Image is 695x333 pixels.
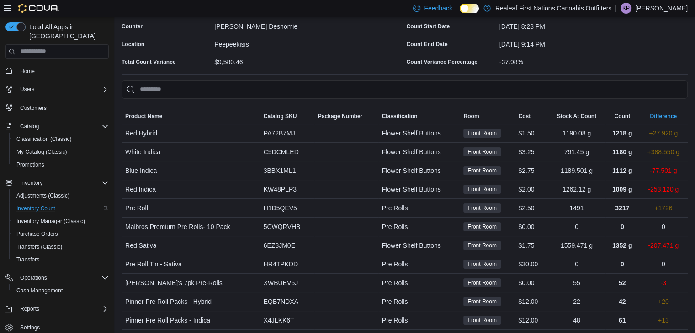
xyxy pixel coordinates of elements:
button: Users [2,83,112,96]
span: KP [622,3,630,14]
span: Transfers [13,254,109,265]
span: Front Room [467,148,496,156]
span: Front Room [467,185,496,193]
span: H1D5QEV5 [264,203,297,213]
button: Classification (Classic) [9,133,112,146]
span: Classification (Classic) [16,135,72,143]
span: Adjustments (Classic) [13,190,109,201]
span: EQB7NDXA [264,296,298,307]
span: Front Room [467,204,496,212]
button: Users [16,84,38,95]
span: Settings [20,324,40,331]
span: Difference [650,113,677,120]
span: C5DCMLED [264,146,299,157]
div: 48 [548,311,605,329]
span: Inventory Manager (Classic) [13,216,109,227]
p: 0 [621,221,624,232]
button: Package Number [314,109,378,124]
p: +27.920 g [649,128,678,139]
a: Classification (Classic) [13,134,75,145]
span: Front Room [463,129,500,138]
span: HR4TPKDD [264,259,298,270]
span: Users [16,84,109,95]
div: $1.50 [515,124,548,142]
span: Catalog [16,121,109,132]
span: Pinner Pre Roll Packs - Indica [125,315,210,326]
div: [PERSON_NAME] Desnomie [214,19,403,30]
div: Peepeekisis [214,37,403,48]
span: Reports [16,303,109,314]
span: [PERSON_NAME]'s 7pk Pre-Rolls [125,277,223,288]
div: $9,580.46 [214,55,403,66]
span: Customers [20,104,47,112]
a: Settings [16,322,43,333]
div: 1189.501 g [548,161,605,180]
span: Front Room [463,278,500,287]
a: Cash Management [13,285,66,296]
div: $3.25 [515,143,548,161]
span: Settings [16,322,109,333]
span: Front Room [467,166,496,175]
p: 1180 g [612,146,632,157]
span: Front Room [467,279,496,287]
button: Inventory [16,177,46,188]
p: 1112 g [612,165,632,176]
span: Adjustments (Classic) [16,192,69,199]
button: Cost [515,109,548,124]
button: Cash Management [9,284,112,297]
p: [PERSON_NAME] [635,3,688,14]
button: Stock At Count [548,109,605,124]
span: Pre Rolls [382,277,408,288]
div: 0 [548,255,605,273]
span: Promotions [16,161,44,168]
span: Cash Management [16,287,63,294]
span: Product Name [125,113,162,120]
div: $1.75 [515,236,548,255]
p: +1726 [654,203,672,213]
span: Pre Roll [125,203,148,213]
button: Transfers (Classic) [9,240,112,253]
div: Stock At Count [557,113,596,120]
div: $12.00 [515,292,548,311]
p: +13 [658,315,669,326]
div: 791.45 g [548,143,605,161]
span: Users [20,86,34,93]
span: Flower Shelf Buttons [382,184,441,195]
button: Adjustments (Classic) [9,189,112,202]
span: 3BBX1ML1 [264,165,296,176]
div: $0.00 [515,274,548,292]
a: Inventory Manager (Classic) [13,216,89,227]
span: Purchase Orders [13,229,109,239]
span: X4JLKK6T [264,315,294,326]
span: Cost [518,113,531,120]
span: Feedback [424,4,452,13]
p: -3 [660,277,666,288]
a: Inventory Count [13,203,59,214]
button: Reports [2,302,112,315]
span: Inventory Count [16,205,55,212]
span: Load All Apps in [GEOGRAPHIC_DATA] [26,22,109,41]
span: Flower Shelf Buttons [382,128,441,139]
p: 42 [619,296,626,307]
span: Front Room [467,260,496,268]
button: Reports [16,303,43,314]
button: Purchase Orders [9,228,112,240]
span: Transfers [16,256,39,263]
span: Pre Rolls [382,315,408,326]
label: Count End Date [407,41,448,48]
span: Purchase Orders [16,230,58,238]
p: +388.550 g [647,146,679,157]
div: -37.98% [499,55,688,66]
span: Red Hybrid [125,128,157,139]
span: Front Room [463,166,500,175]
button: Difference [639,109,688,124]
span: Classification [382,113,418,120]
span: Flower Shelf Buttons [382,240,441,251]
span: Count [614,113,630,120]
p: 3217 [615,203,629,213]
button: Classification [378,109,460,124]
div: $2.75 [515,161,548,180]
span: Inventory [20,179,42,187]
div: 1559.471 g [548,236,605,255]
input: Dark Mode [460,4,479,13]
